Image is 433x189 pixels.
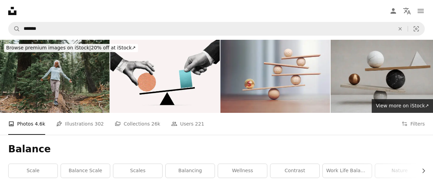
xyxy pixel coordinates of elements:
[9,22,20,35] button: Search Unsplash
[171,113,204,135] a: Users 221
[113,164,162,178] a: scales
[376,103,429,108] span: View more on iStock ↗
[417,164,425,178] button: scroll list to the right
[375,164,424,178] a: nature
[408,22,424,35] button: Visual search
[56,113,104,135] a: Illustrations 302
[61,164,110,178] a: balance scale
[95,120,104,128] span: 302
[151,120,160,128] span: 26k
[110,40,220,113] img: The concept of balance in business.
[400,4,414,18] button: Language
[6,45,91,50] span: Browse premium images on iStock |
[402,113,425,135] button: Filters
[8,22,425,36] form: Find visuals sitewide
[166,164,215,178] a: balancing
[323,164,372,178] a: work life balance
[393,22,408,35] button: Clear
[414,4,428,18] button: Menu
[218,164,267,178] a: wellness
[220,40,330,113] img: Yellow Red Metal Ball Dollar Symbol on Wooden Libra Scale and Wooden Financial Charts Depth Of Field
[386,4,400,18] a: Log in / Sign up
[8,143,425,155] h1: Balance
[115,113,160,135] a: Collections 26k
[9,164,58,178] a: scale
[6,45,136,50] span: 20% off at iStock ↗
[372,99,433,113] a: View more on iStock↗
[270,164,319,178] a: contrast
[195,120,204,128] span: 221
[8,7,16,15] a: Home — Unsplash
